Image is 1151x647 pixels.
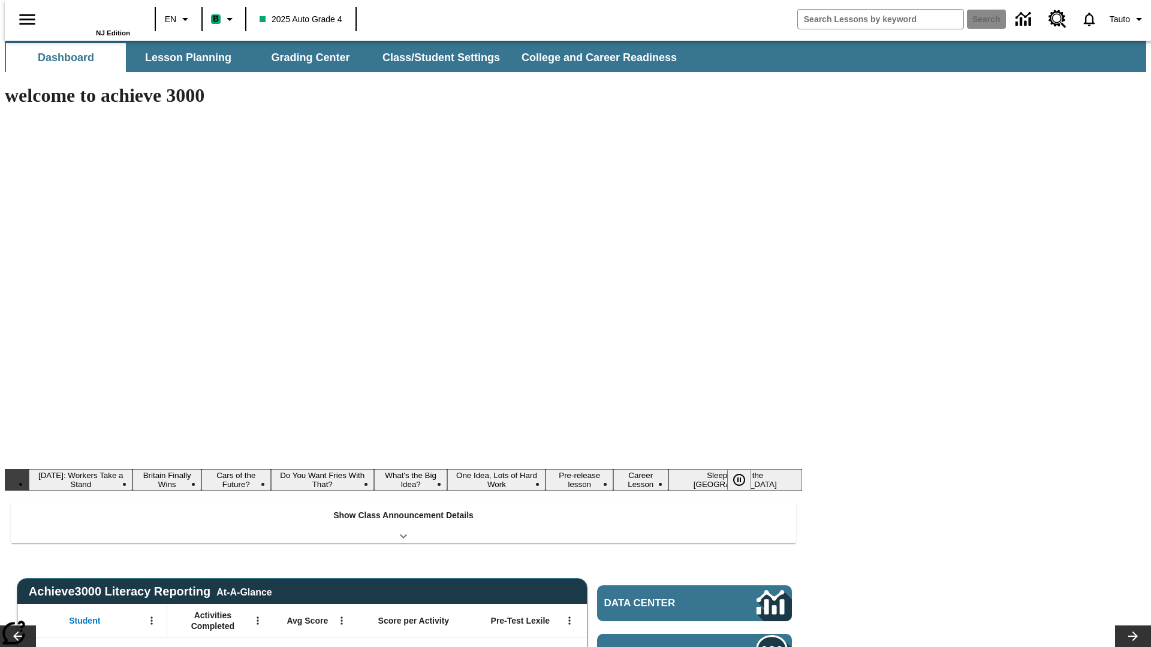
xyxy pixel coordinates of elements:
button: Boost Class color is mint green. Change class color [206,8,242,30]
button: Slide 5 What's the Big Idea? [374,469,448,491]
div: Home [52,4,130,37]
span: Avg Score [287,615,328,626]
button: Slide 2 Britain Finally Wins [132,469,201,491]
input: search field [798,10,963,29]
button: Slide 3 Cars of the Future? [201,469,271,491]
span: Activities Completed [173,610,252,631]
button: Class/Student Settings [373,43,510,72]
button: Profile/Settings [1105,8,1151,30]
button: Open Menu [561,612,578,630]
div: SubNavbar [5,41,1146,72]
a: Notifications [1074,4,1105,35]
div: Pause [727,469,763,491]
a: Resource Center, Will open in new tab [1041,3,1074,35]
span: NJ Edition [96,29,130,37]
button: Slide 6 One Idea, Lots of Hard Work [447,469,546,491]
span: Pre-Test Lexile [491,615,550,626]
button: Open Menu [143,612,161,630]
button: Lesson Planning [128,43,248,72]
span: B [213,11,219,26]
button: Slide 7 Pre-release lesson [546,469,613,491]
button: Pause [727,469,751,491]
span: Achieve3000 Literacy Reporting [29,585,272,598]
button: Slide 9 Sleepless in the Animal Kingdom [668,469,802,491]
span: EN [165,13,176,26]
button: Lesson carousel, Next [1115,625,1151,647]
span: Tauto [1110,13,1130,26]
button: Slide 4 Do You Want Fries With That? [271,469,374,491]
span: Score per Activity [378,615,450,626]
button: Slide 8 Career Lesson [613,469,668,491]
button: Grading Center [251,43,370,72]
button: Language: EN, Select a language [159,8,198,30]
button: College and Career Readiness [512,43,686,72]
button: Open side menu [10,2,45,37]
button: Open Menu [333,612,351,630]
h1: welcome to achieve 3000 [5,84,802,107]
a: Home [52,5,130,29]
div: At-A-Glance [216,585,272,598]
button: Slide 1 Labor Day: Workers Take a Stand [29,469,132,491]
div: SubNavbar [5,43,688,72]
button: Dashboard [6,43,126,72]
span: Student [69,615,100,626]
div: Show Class Announcement Details [11,502,796,543]
a: Data Center [597,585,792,621]
span: 2025 Auto Grade 4 [260,13,342,26]
a: Data Center [1008,3,1041,36]
span: Data Center [604,597,716,609]
button: Open Menu [249,612,267,630]
p: Show Class Announcement Details [333,509,474,522]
